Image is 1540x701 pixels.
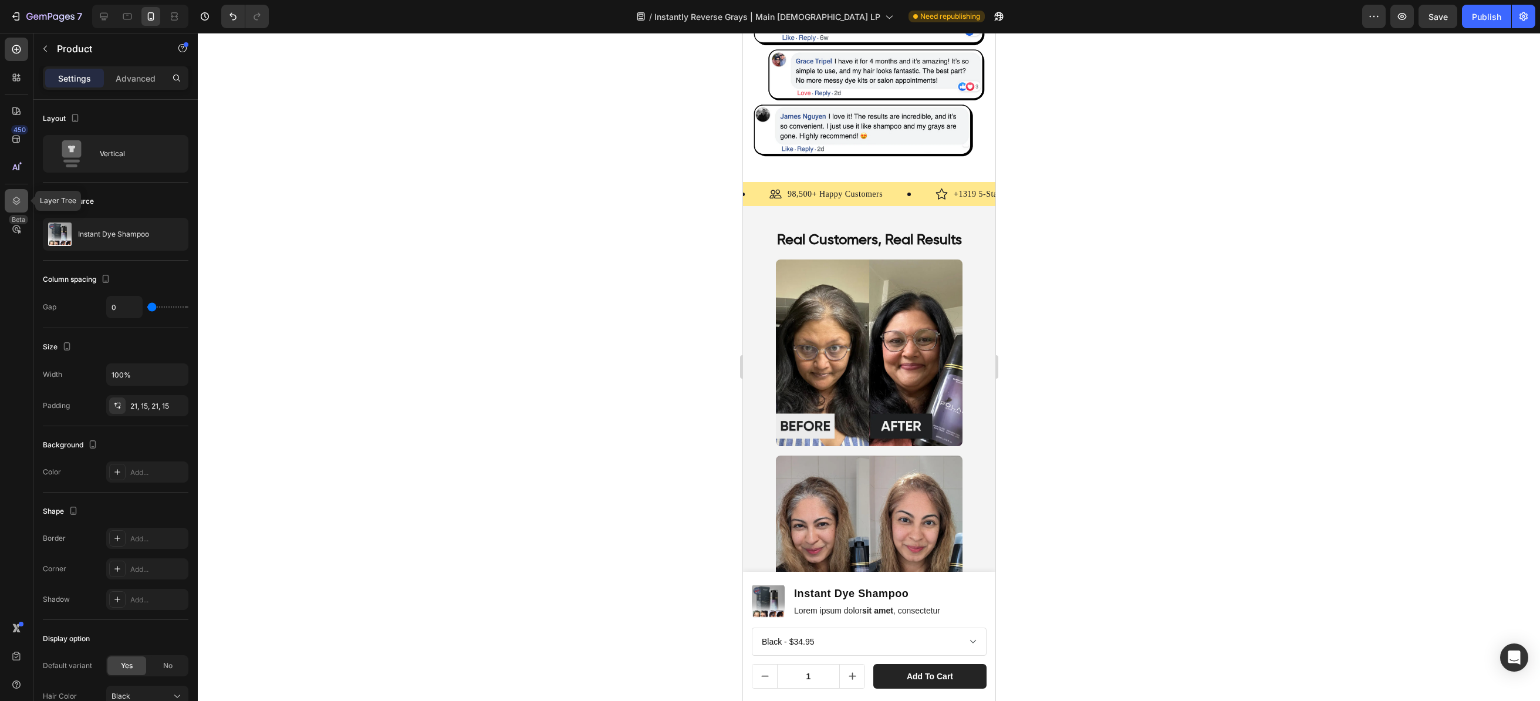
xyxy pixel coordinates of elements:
img: product feature img [48,223,72,246]
p: 7 [77,9,82,23]
button: 7 [5,5,87,28]
div: Padding [43,400,70,411]
div: Publish [1472,11,1501,23]
div: Vertical [100,140,171,167]
div: Open Intercom Messenger [1500,643,1528,672]
h2: Real Customers, Real Results [9,198,243,217]
p: Settings [58,72,91,85]
div: Beta [9,215,28,224]
div: Default variant [43,660,92,671]
span: Save [1428,12,1448,22]
div: Shape [43,504,80,520]
input: Auto [107,364,188,385]
div: +1319 5-Star Reviews [205,155,284,167]
p: Advanced [116,72,156,85]
div: Add... [130,564,185,575]
iframe: Design area [743,33,995,701]
div: Color [43,467,61,477]
span: Need republishing [920,11,980,22]
img: gempages_521614231259317420-580a92bf-1230-44af-b029-14e966ceaf58.webp [33,227,219,413]
p: Product [57,42,157,56]
span: Yes [121,660,133,671]
input: Auto [107,296,142,318]
div: Width [43,369,62,380]
div: Display option [43,633,90,644]
div: Corner [43,564,66,574]
div: Add... [130,534,185,544]
div: Add... [130,467,185,478]
div: Layout [43,111,82,127]
div: Add... [130,595,185,605]
span: Instantly Reverse Grays | Main [DEMOGRAPHIC_DATA] LP [654,11,880,23]
button: Publish [1462,5,1511,28]
div: Background [43,437,100,453]
button: Save [1419,5,1457,28]
div: 450 [11,125,28,134]
div: 21, 15, 21, 15 [130,401,185,412]
div: Column spacing [43,272,113,288]
div: Border [43,533,66,544]
div: Product source [43,196,94,207]
span: / [649,11,652,23]
div: Size [43,339,74,355]
div: Gap [43,302,56,312]
div: Undo/Redo [221,5,269,28]
p: Instant Dye Shampoo [78,230,149,238]
img: gempages_521614231259317420-110f418e-4efe-4b60-8884-45b0d6f0a105.webp [33,423,219,609]
div: Shadow [43,594,70,605]
span: No [163,660,173,671]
